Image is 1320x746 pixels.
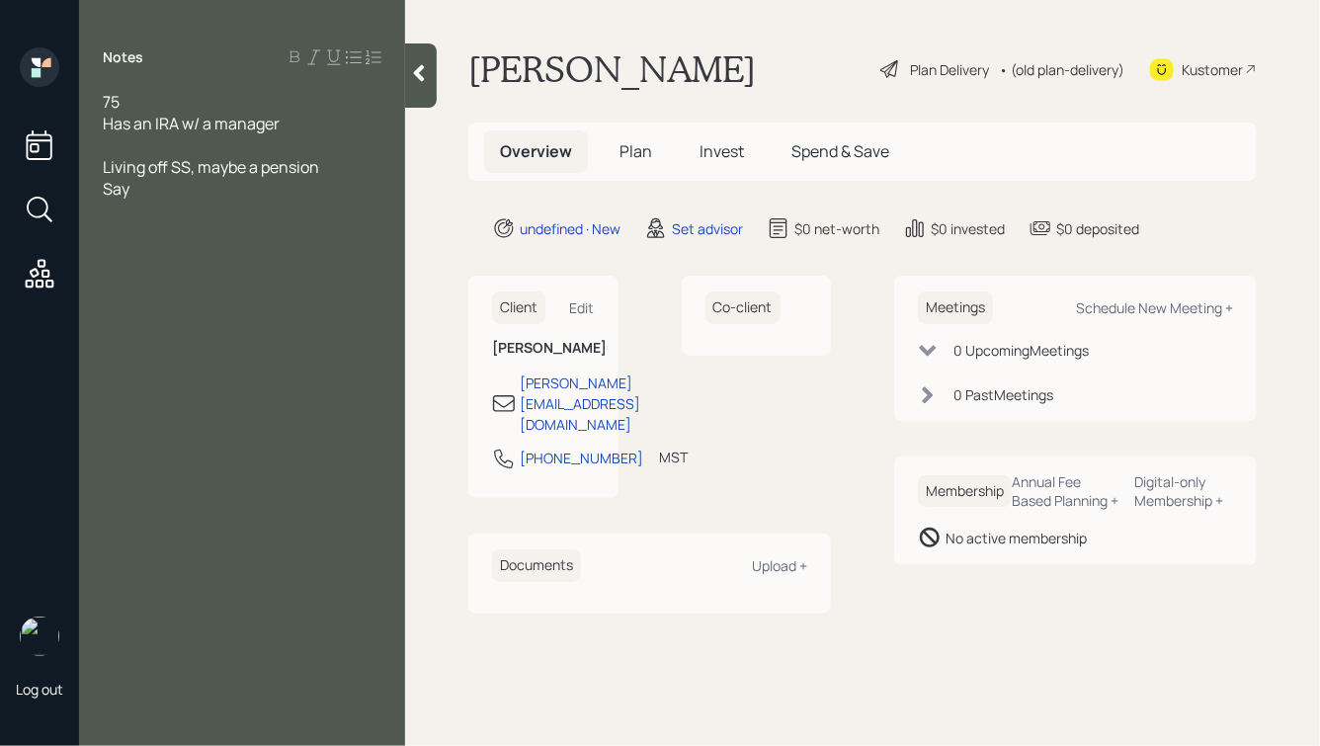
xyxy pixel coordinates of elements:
[103,113,280,134] span: Has an IRA w/ a manager
[520,448,643,468] div: [PHONE_NUMBER]
[103,91,120,113] span: 75
[791,140,889,162] span: Spend & Save
[700,140,744,162] span: Invest
[1182,59,1243,80] div: Kustomer
[946,528,1087,548] div: No active membership
[500,140,572,162] span: Overview
[918,475,1012,508] h6: Membership
[492,549,581,582] h6: Documents
[672,218,743,239] div: Set advisor
[931,218,1005,239] div: $0 invested
[752,556,807,575] div: Upload +
[16,680,63,699] div: Log out
[953,340,1089,361] div: 0 Upcoming Meeting s
[953,384,1053,405] div: 0 Past Meeting s
[1012,472,1119,510] div: Annual Fee Based Planning +
[918,291,993,324] h6: Meetings
[103,47,143,67] label: Notes
[103,178,129,200] span: Say
[705,291,781,324] h6: Co-client
[492,291,545,324] h6: Client
[520,218,620,239] div: undefined · New
[570,298,595,317] div: Edit
[1056,218,1139,239] div: $0 deposited
[999,59,1124,80] div: • (old plan-delivery)
[520,373,640,435] div: [PERSON_NAME][EMAIL_ADDRESS][DOMAIN_NAME]
[659,447,688,467] div: MST
[794,218,879,239] div: $0 net-worth
[910,59,989,80] div: Plan Delivery
[619,140,652,162] span: Plan
[492,340,595,357] h6: [PERSON_NAME]
[1076,298,1233,317] div: Schedule New Meeting +
[468,47,756,91] h1: [PERSON_NAME]
[103,156,319,178] span: Living off SS, maybe a pension
[1135,472,1233,510] div: Digital-only Membership +
[20,617,59,656] img: hunter_neumayer.jpg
